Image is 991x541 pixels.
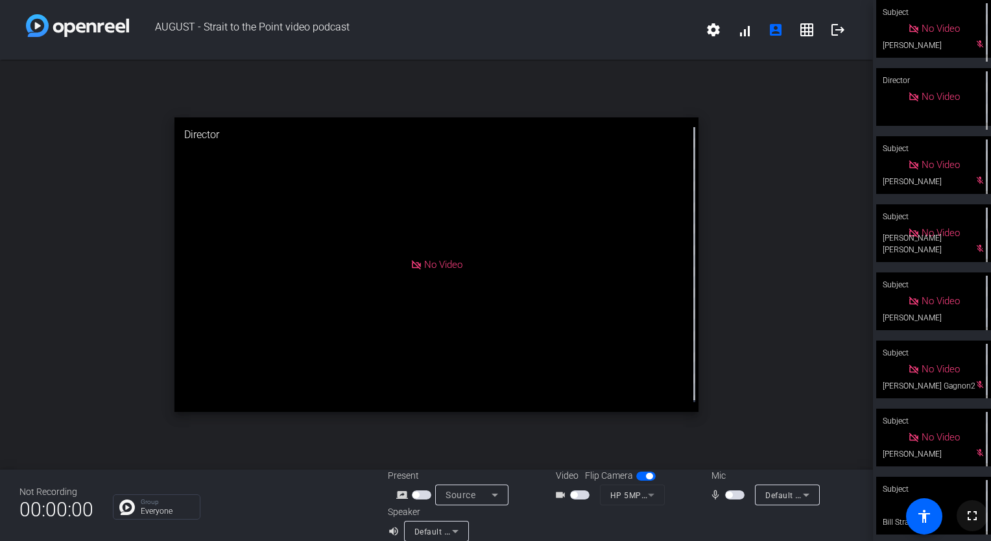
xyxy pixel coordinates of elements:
[555,487,570,503] mat-icon: videocam_outline
[446,490,475,500] span: Source
[388,469,518,483] div: Present
[830,22,846,38] mat-icon: logout
[141,499,193,505] p: Group
[698,469,828,483] div: Mic
[26,14,129,37] img: white-gradient.svg
[174,117,698,152] div: Director
[729,14,760,45] button: signal_cellular_alt
[424,259,462,270] span: No Video
[922,159,960,171] span: No Video
[19,485,93,499] div: Not Recording
[922,363,960,375] span: No Video
[129,14,698,45] span: AUGUST - Strait to the Point video podcast
[765,490,916,500] span: Default - Microphone (Realtek(R) Audio)
[710,487,725,503] mat-icon: mic_none
[396,487,412,503] mat-icon: screen_share_outline
[876,68,991,93] div: Director
[19,494,93,525] span: 00:00:00
[585,469,633,483] span: Flip Camera
[414,526,555,536] span: Default - Speakers (Realtek(R) Audio)
[916,509,932,524] mat-icon: accessibility
[876,136,991,161] div: Subject
[876,204,991,229] div: Subject
[922,227,960,239] span: No Video
[706,22,721,38] mat-icon: settings
[922,431,960,443] span: No Video
[876,409,991,433] div: Subject
[388,523,403,539] mat-icon: volume_up
[922,23,960,34] span: No Video
[556,469,579,483] span: Video
[141,507,193,515] p: Everyone
[388,505,466,519] div: Speaker
[799,22,815,38] mat-icon: grid_on
[876,272,991,297] div: Subject
[922,295,960,307] span: No Video
[119,499,135,515] img: Chat Icon
[876,341,991,365] div: Subject
[964,508,980,523] mat-icon: fullscreen
[876,477,991,501] div: Subject
[922,91,960,102] span: No Video
[768,22,783,38] mat-icon: account_box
